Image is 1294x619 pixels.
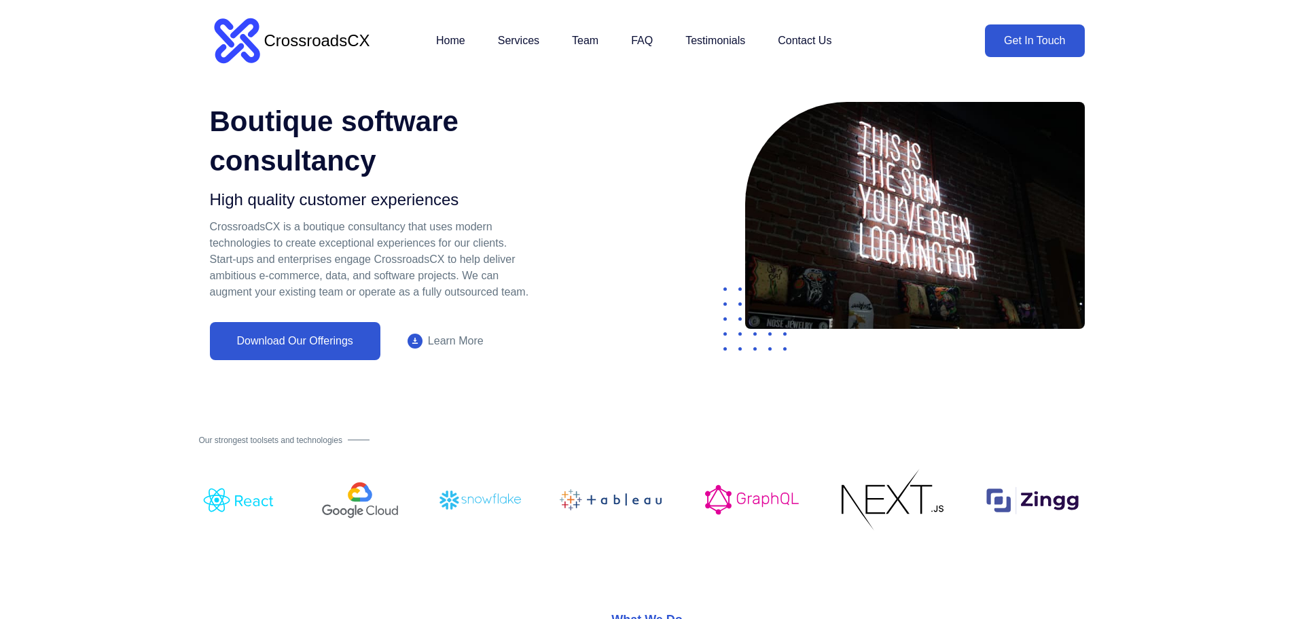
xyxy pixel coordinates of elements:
a: Download Our Offerings [210,322,380,360]
img: GraphQL [701,474,803,525]
a: Get In Touch [985,24,1084,57]
h2: High quality customer experiences [210,189,562,211]
a: Testimonials [685,27,745,54]
img: Snowflake [439,459,521,541]
p: CrossroadsCX is a boutique consultancy that uses modern technologies to create exceptional experi... [210,219,536,300]
img: hero [745,102,1085,329]
a: Services [498,27,539,54]
h6: Our strongest toolsets and technologies [199,435,370,446]
a: Home [436,27,465,54]
a: FAQ [631,27,653,54]
img: Tableau [560,489,662,511]
a: Contact Us [778,27,831,54]
img: NextJS [842,469,943,531]
div: CrossroadsCX [264,30,370,52]
img: logo [210,14,264,68]
a: Learn More [380,322,511,360]
a: Team [572,27,598,54]
img: NextJS [982,484,1084,516]
img: React [199,480,281,520]
h1: Boutique software consultancy [210,102,562,181]
img: GCP [319,480,401,520]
